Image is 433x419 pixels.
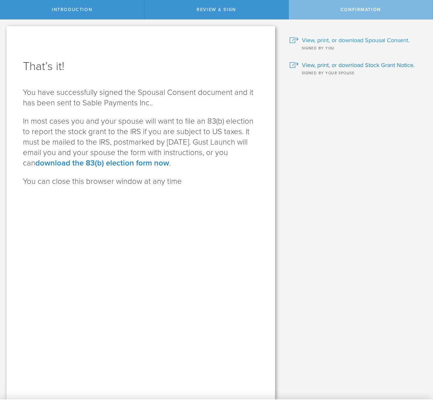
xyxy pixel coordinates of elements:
[52,7,92,12] span: Introduction
[23,176,259,187] p: You can close this browser window at any time
[289,69,423,76] div: Signed by your spouse
[400,368,433,399] iframe: Chat Widget
[197,7,236,12] span: Review & Sign
[302,36,409,44] span: View, print, or download Spousal Consent.
[23,116,259,168] p: In most cases you and your spouse will want to file an 83(b) election to report the stock grant t...
[23,87,259,108] p: You have successfully signed the Spousal Consent document and it has been sent to Sable Payments ...
[23,59,259,74] h1: That’s it!
[289,44,423,51] div: Signed by you
[340,7,381,12] span: Confirmation
[35,158,169,168] a: download the 83(b) election form now
[302,61,415,69] span: View, print, or download Stock Grant Notice.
